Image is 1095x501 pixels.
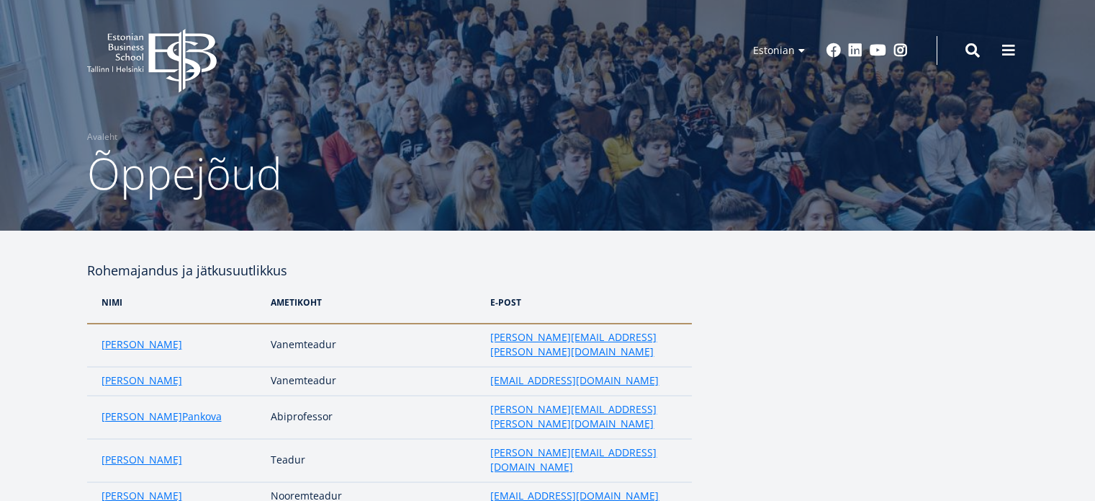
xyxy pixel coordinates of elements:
[490,402,677,431] a: [PERSON_NAME][EMAIL_ADDRESS][PERSON_NAME][DOMAIN_NAME]
[102,337,182,352] a: [PERSON_NAME]
[263,367,483,396] td: Vanemteadur
[263,439,483,482] td: Teadur
[263,324,483,367] td: Vanemteadur
[87,130,117,144] a: Avaleht
[102,373,182,388] a: [PERSON_NAME]
[893,43,908,58] a: Instagram
[102,409,182,424] a: [PERSON_NAME]
[826,43,841,58] a: Facebook
[490,330,677,359] a: [PERSON_NAME][EMAIL_ADDRESS][PERSON_NAME][DOMAIN_NAME]
[87,260,692,281] h4: Rohemajandus ja jätkusuutlikkus
[87,281,264,324] th: NIMi
[483,281,691,324] th: e-post
[848,43,862,58] a: Linkedin
[182,409,222,424] a: Pankova
[263,396,483,439] td: Abiprofessor
[102,453,182,467] a: [PERSON_NAME]
[870,43,886,58] a: Youtube
[490,373,659,388] a: [EMAIL_ADDRESS][DOMAIN_NAME]
[490,445,677,474] a: [PERSON_NAME][EMAIL_ADDRESS][DOMAIN_NAME]
[263,281,483,324] th: Ametikoht
[87,143,282,203] span: Õppejõud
